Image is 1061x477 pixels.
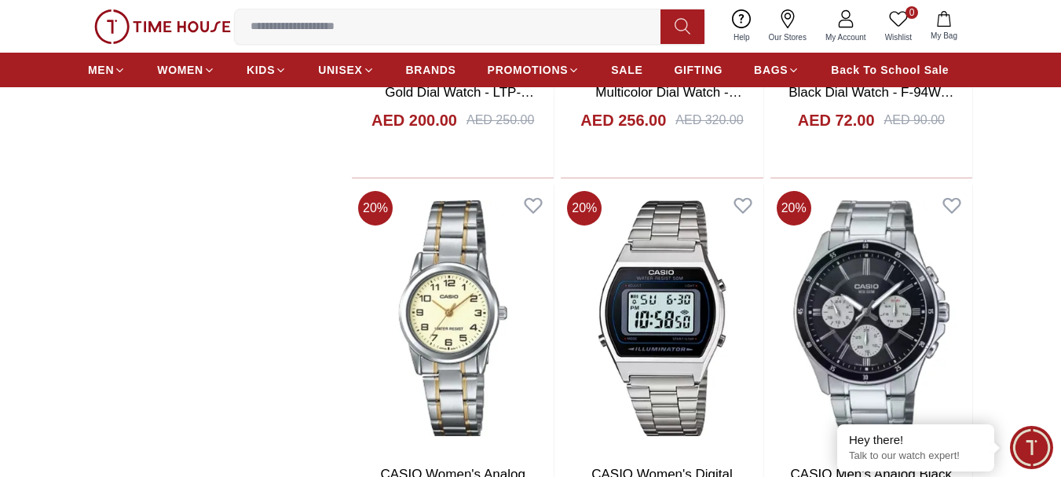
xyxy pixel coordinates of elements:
span: Wishlist [879,31,918,43]
img: CASIO Men's Analog Black Dial Watch - MTP-1374D-1A3VDF [770,185,972,452]
span: 20 % [777,191,811,226]
a: Help [724,6,759,46]
div: AED 90.00 [884,111,945,130]
a: BAGS [754,56,799,84]
span: Back To School Sale [831,62,949,78]
a: CASIO Unisex's Digital Multicolor Dial Watch - LA680WGA-9BDF [594,65,741,120]
a: KIDS [247,56,287,84]
span: GIFTING [674,62,723,78]
div: AED 320.00 [675,111,743,130]
img: CASIO Women's Digital Black Dial Watch - B640WD-1AVDF [561,185,763,452]
span: Our Stores [763,31,813,43]
span: 20 % [567,191,602,226]
a: 0Wishlist [876,6,921,46]
img: CASIO Women's Analog Yellow Dial Watch - LTP-V001SG-9BUDF [352,185,554,452]
a: CASIO Unisex's Digital Black Dial Watch - F-94WA-9DG [788,65,953,120]
span: MEN [88,62,114,78]
div: AED 250.00 [466,111,534,130]
span: My Account [819,31,873,43]
p: Talk to our watch expert! [849,449,982,463]
span: SALE [611,62,642,78]
a: GIFTING [674,56,723,84]
a: Our Stores [759,6,816,46]
img: ... [94,9,231,44]
a: BRANDS [406,56,456,84]
h4: AED 72.00 [798,109,875,131]
h4: AED 200.00 [371,109,457,131]
span: My Bag [924,30,964,42]
a: PROMOTIONS [488,56,580,84]
button: My Bag [921,8,967,45]
a: MEN [88,56,126,84]
a: UNISEX [318,56,374,84]
a: WOMEN [157,56,215,84]
a: CASIO Women's Analog Gold Dial Watch - LTP-1275G-9A [380,65,534,120]
span: BRANDS [406,62,456,78]
h4: AED 256.00 [580,109,666,131]
span: Help [727,31,756,43]
a: Back To School Sale [831,56,949,84]
span: UNISEX [318,62,362,78]
span: WOMEN [157,62,203,78]
span: 20 % [358,191,393,226]
span: 0 [906,6,918,19]
div: Hey there! [849,432,982,448]
span: BAGS [754,62,788,78]
span: PROMOTIONS [488,62,569,78]
div: Chat Widget [1010,426,1053,469]
span: KIDS [247,62,275,78]
a: SALE [611,56,642,84]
